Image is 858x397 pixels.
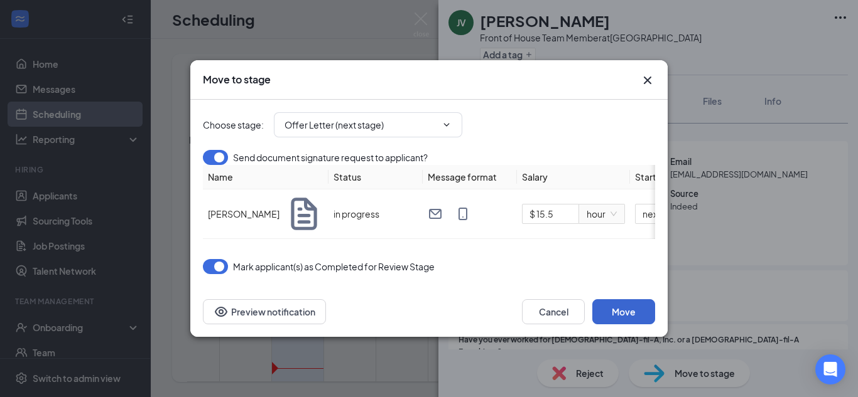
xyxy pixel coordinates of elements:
button: Cancel [522,299,585,324]
td: in progress [329,189,423,239]
span: Mark applicant(s) as Completed for Review Stage [233,259,435,274]
div: Open Intercom Messenger [815,354,845,384]
th: Name [203,165,329,189]
th: Message format [423,165,517,189]
span: Send document signature request to applicant? [233,150,428,165]
h3: Move to stage [203,73,271,87]
span: next_weekday [643,204,715,223]
th: Start date [630,165,818,189]
span: Choose stage : [203,118,264,132]
svg: Email [428,206,443,221]
th: Salary [517,165,630,189]
svg: Eye [214,304,229,319]
button: Move [592,299,655,324]
button: Preview notificationEye [203,299,326,324]
svg: Cross [640,73,655,88]
th: Status [329,165,423,189]
svg: MobileSms [455,206,470,221]
button: Close [640,73,655,88]
svg: Document [285,194,323,233]
span: hour [587,204,617,223]
svg: ChevronDown [442,120,452,130]
span: [PERSON_NAME] [208,207,280,221]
